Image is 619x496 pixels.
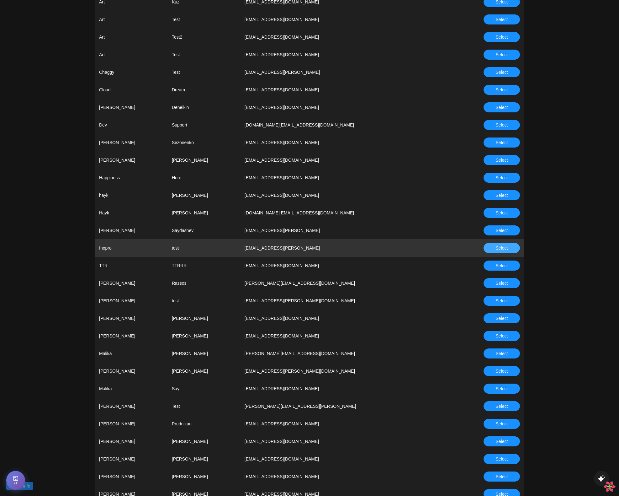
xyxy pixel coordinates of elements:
[241,257,439,274] td: [EMAIL_ADDRESS][DOMAIN_NAME]
[95,222,168,239] td: [PERSON_NAME]
[6,471,25,490] button: Open Feature Toggle Debug Panel
[484,384,520,394] button: Select
[95,169,168,186] td: Happiness
[484,32,520,42] button: Select
[241,362,439,380] td: [EMAIL_ADDRESS][PERSON_NAME][DOMAIN_NAME]
[496,174,508,181] span: Select
[496,139,508,146] span: Select
[168,310,241,327] td: [PERSON_NAME]
[496,350,508,357] span: Select
[241,186,439,204] td: [EMAIL_ADDRESS][DOMAIN_NAME]
[168,222,241,239] td: Saydashev
[168,46,241,63] td: Test
[168,257,241,274] td: TTRRR
[241,310,439,327] td: [EMAIL_ADDRESS][DOMAIN_NAME]
[496,192,508,199] span: Select
[168,169,241,186] td: Here
[168,116,241,134] td: Support
[496,227,508,234] span: Select
[484,50,520,60] button: Select
[496,121,508,128] span: Select
[496,69,508,76] span: Select
[168,468,241,485] td: [PERSON_NAME]
[95,327,168,345] td: [PERSON_NAME]
[496,420,508,427] span: Select
[496,262,508,269] span: Select
[168,134,241,151] td: Sezonenko
[603,480,616,493] button: Open React Query Devtools
[484,419,520,429] button: Select
[484,243,520,253] button: Select
[95,345,168,362] td: Malika
[241,239,439,257] td: [EMAIL_ADDRESS][PERSON_NAME]
[241,46,439,63] td: [EMAIL_ADDRESS][DOMAIN_NAME]
[484,190,520,200] button: Select
[484,331,520,341] button: Select
[241,327,439,345] td: [EMAIL_ADDRESS][DOMAIN_NAME]
[95,116,168,134] td: Dev
[484,366,520,376] button: Select
[168,362,241,380] td: [PERSON_NAME]
[95,81,168,99] td: Cloud
[168,274,241,292] td: Rassos
[484,67,520,77] button: Select
[95,362,168,380] td: [PERSON_NAME]
[95,99,168,116] td: [PERSON_NAME]
[241,63,439,81] td: [EMAIL_ADDRESS][PERSON_NAME]
[484,472,520,482] button: Select
[95,380,168,397] td: Malika
[168,345,241,362] td: [PERSON_NAME]
[95,46,168,63] td: Art
[484,155,520,165] button: Select
[496,456,508,462] span: Select
[241,169,439,186] td: [EMAIL_ADDRESS][DOMAIN_NAME]
[496,438,508,445] span: Select
[241,204,439,222] td: [DOMAIN_NAME][EMAIL_ADDRESS][DOMAIN_NAME]
[496,403,508,410] span: Select
[241,274,439,292] td: [PERSON_NAME][EMAIL_ADDRESS][DOMAIN_NAME]
[484,85,520,95] button: Select
[95,310,168,327] td: [PERSON_NAME]
[496,51,508,58] span: Select
[241,292,439,310] td: [EMAIL_ADDRESS][PERSON_NAME][DOMAIN_NAME]
[6,482,33,490] button: Debug Info
[95,239,168,257] td: Inopro
[168,433,241,450] td: [PERSON_NAME]
[241,151,439,169] td: [EMAIL_ADDRESS][DOMAIN_NAME]
[168,415,241,433] td: Prudnikau
[241,222,439,239] td: [EMAIL_ADDRESS][PERSON_NAME]
[496,157,508,164] span: Select
[484,225,520,235] button: Select
[168,81,241,99] td: Dream
[241,11,439,28] td: [EMAIL_ADDRESS][DOMAIN_NAME]
[95,450,168,468] td: [PERSON_NAME]
[496,16,508,23] span: Select
[241,28,439,46] td: [EMAIL_ADDRESS][DOMAIN_NAME]
[168,327,241,345] td: [PERSON_NAME]
[241,433,439,450] td: [EMAIL_ADDRESS][DOMAIN_NAME]
[496,280,508,287] span: Select
[496,209,508,216] span: Select
[9,483,30,489] span: Debug Info
[484,436,520,446] button: Select
[13,482,18,485] span: FT
[168,11,241,28] td: Test
[496,315,508,322] span: Select
[484,261,520,271] button: Select
[95,151,168,169] td: [PERSON_NAME]
[168,380,241,397] td: Say
[168,99,241,116] td: Deneikin
[241,116,439,134] td: [DOMAIN_NAME][EMAIL_ADDRESS][DOMAIN_NAME]
[168,186,241,204] td: [PERSON_NAME]
[496,104,508,111] span: Select
[95,63,168,81] td: Chaggy
[168,204,241,222] td: [PERSON_NAME]
[484,296,520,306] button: Select
[95,292,168,310] td: [PERSON_NAME]
[496,332,508,339] span: Select
[484,208,520,218] button: Select
[484,120,520,130] button: Select
[95,186,168,204] td: hayk
[496,245,508,251] span: Select
[496,86,508,93] span: Select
